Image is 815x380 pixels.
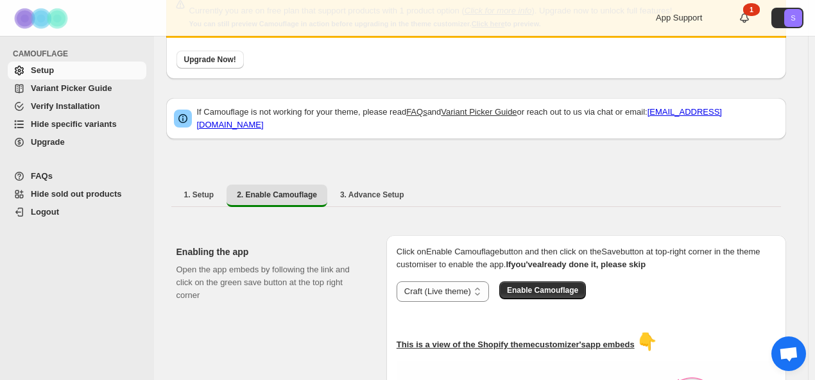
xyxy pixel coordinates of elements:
[31,207,59,217] span: Logout
[8,133,146,151] a: Upgrade
[184,190,214,200] span: 1. Setup
[31,171,53,181] span: FAQs
[340,190,404,200] span: 3. Advance Setup
[31,65,54,75] span: Setup
[8,62,146,79] a: Setup
[441,107,517,117] a: Variant Picker Guide
[31,83,112,93] span: Variant Picker Guide
[506,260,646,269] b: If you've already done it, please skip
[31,137,65,147] span: Upgrade
[656,13,702,22] span: App Support
[743,3,760,16] div: 1
[771,8,803,28] button: Avatar with initials S
[507,285,578,295] span: Enable Camouflage
[237,190,317,200] span: 2. Enable Camouflage
[8,203,146,221] a: Logout
[184,54,236,65] span: Upgrade Now!
[31,189,122,199] span: Hide sold out products
[13,49,148,59] span: CAMOUFLAGE
[8,115,146,133] a: Hide specific variants
[8,185,146,203] a: Hide sold out products
[10,1,74,36] img: Camouflage
[176,51,244,69] button: Upgrade Now!
[8,167,146,185] a: FAQs
[397,340,635,349] u: This is a view of the Shopify theme customizer's app embeds
[8,97,146,115] a: Verify Installation
[771,336,806,371] a: Open chat
[738,12,751,24] a: 1
[8,79,146,97] a: Variant Picker Guide
[31,119,117,129] span: Hide specific variants
[499,281,586,299] button: Enable Camouflage
[784,9,802,27] span: Avatar with initials S
[791,14,795,22] text: S
[499,285,586,295] a: Enable Camouflage
[31,101,100,111] span: Verify Installation
[397,245,776,271] p: Click on Enable Camouflage button and then click on the Save button at top-right corner in the th...
[406,107,427,117] a: FAQs
[197,106,778,131] p: If Camouflage is not working for your theme, please read and or reach out to us via chat or email:
[176,245,366,258] h2: Enabling the app
[637,332,657,351] span: 👇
